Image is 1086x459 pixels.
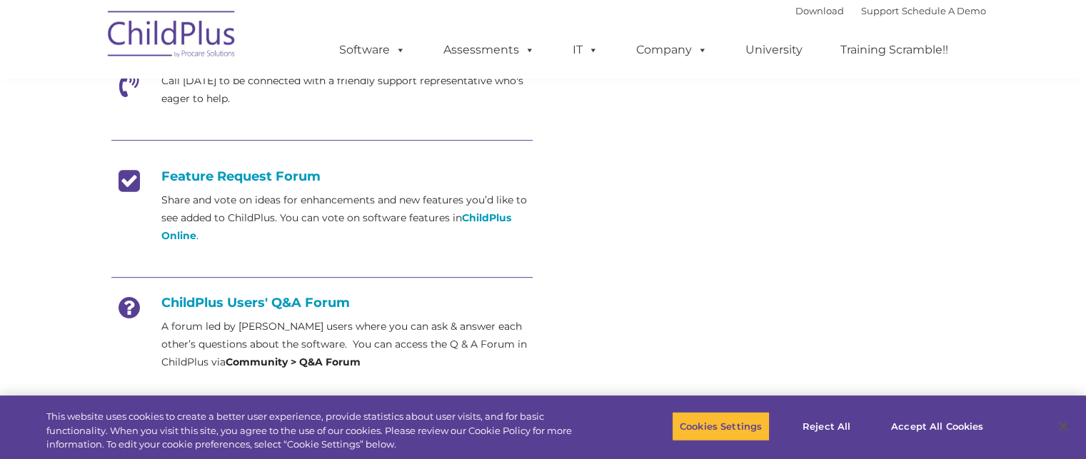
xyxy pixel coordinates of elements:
a: Software [325,36,420,64]
a: Company [622,36,722,64]
p: Share and vote on ideas for enhancements and new features you’d like to see added to ChildPlus. Y... [161,191,533,245]
button: Accept All Cookies [883,411,991,441]
div: Sign out [6,70,1080,83]
img: ChildPlus by Procare Solutions [101,1,243,72]
a: Schedule A Demo [902,5,986,16]
a: ChildPlus Online [161,211,511,242]
a: Download [795,5,844,16]
font: | [795,5,986,16]
div: Delete [6,44,1080,57]
h4: ChildPlus Users' Q&A Forum [111,295,533,311]
div: Sort A > Z [6,6,1080,19]
div: Move To ... [6,31,1080,44]
h4: Feature Request Forum [111,168,533,184]
div: This website uses cookies to create a better user experience, provide statistics about user visit... [46,410,598,452]
button: Cookies Settings [672,411,770,441]
div: Rename [6,83,1080,96]
a: Training Scramble!! [826,36,962,64]
strong: Community > Q&A Forum [226,355,361,368]
div: Sort New > Old [6,19,1080,31]
div: Options [6,57,1080,70]
a: Support [861,5,899,16]
a: Assessments [429,36,549,64]
button: Close [1047,410,1079,442]
button: Reject All [782,411,871,441]
p: Call [DATE] to be connected with a friendly support representative who's eager to help. [161,72,533,108]
a: University [731,36,817,64]
div: Move To ... [6,96,1080,109]
a: IT [558,36,613,64]
p: A forum led by [PERSON_NAME] users where you can ask & answer each other’s questions about the so... [161,318,533,371]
